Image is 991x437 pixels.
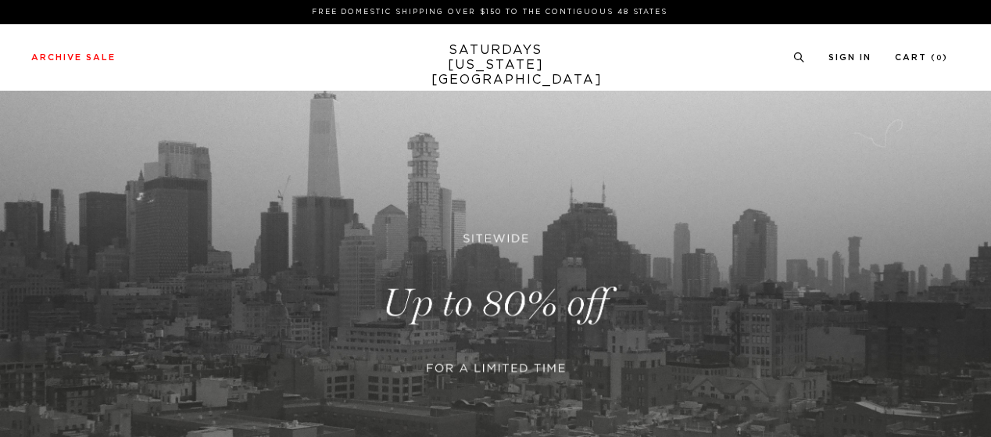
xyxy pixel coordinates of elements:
[828,53,871,62] a: Sign In
[38,6,942,18] p: FREE DOMESTIC SHIPPING OVER $150 TO THE CONTIGUOUS 48 STATES
[895,53,948,62] a: Cart (0)
[936,55,943,62] small: 0
[31,53,116,62] a: Archive Sale
[431,43,560,88] a: SATURDAYS[US_STATE][GEOGRAPHIC_DATA]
